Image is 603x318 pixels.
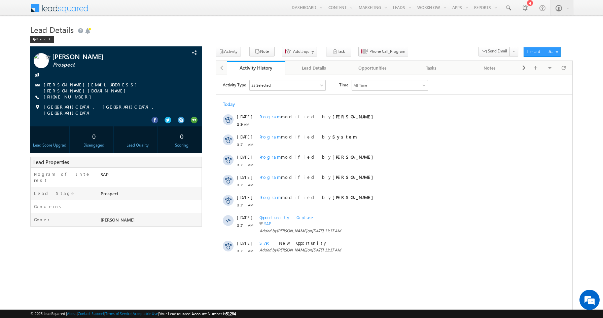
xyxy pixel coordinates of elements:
[43,39,65,44] span: Program
[344,61,402,75] a: Opportunities
[43,119,161,125] span: modified by
[249,47,275,56] button: Note
[78,311,104,316] a: Contact Support
[21,119,36,125] span: [DATE]
[116,119,161,125] strong: [PERSON_NAME]
[105,311,132,316] a: Terms of Service
[116,79,161,85] strong: [PERSON_NAME]
[21,140,36,146] span: [DATE]
[43,39,161,45] span: modified by
[34,190,75,196] label: Lead Stage
[43,165,58,171] span: SAP
[358,47,408,56] button: Phone Call_Program
[101,217,135,223] span: [PERSON_NAME]
[369,48,405,54] span: Phone Call_Program
[164,142,200,148] div: Scoring
[96,153,125,158] span: [DATE] 11:17 AM
[116,39,161,44] strong: [PERSON_NAME]
[34,53,49,71] img: Profile photo
[35,7,55,13] div: 55 Selected
[21,165,36,171] span: [DATE]
[43,153,323,159] span: Added by on
[478,47,510,56] button: Send Email
[21,173,41,179] span: 11:17 AM
[285,61,344,75] a: Lead Details
[21,87,41,93] span: 11:17 AM
[96,172,125,177] span: [DATE] 11:17 AM
[99,190,202,200] div: Prospect
[21,79,36,85] span: [DATE]
[43,99,161,105] span: modified by
[116,59,141,65] strong: System
[461,61,519,75] a: Notes
[216,47,241,56] button: Activity
[527,48,555,54] div: Lead Actions
[123,5,132,15] span: Time
[44,82,140,93] a: [PERSON_NAME][EMAIL_ADDRESS][PERSON_NAME][DOMAIN_NAME]
[349,64,396,72] div: Opportunities
[21,107,41,113] span: 11:17 AM
[488,48,507,54] span: Send Email
[21,67,41,73] span: 11:17 AM
[43,79,161,85] span: modified by
[43,79,65,85] span: Program
[43,119,65,125] span: Program
[293,48,314,54] span: Add Inquiry
[232,65,280,71] div: Activity History
[138,7,151,13] div: All Time
[120,130,156,142] div: --
[7,5,30,15] span: Activity Type
[43,99,65,105] span: Program
[53,62,160,68] span: Prospect
[33,159,69,165] span: Lead Properties
[44,104,184,116] span: [GEOGRAPHIC_DATA], [GEOGRAPHIC_DATA], [GEOGRAPHIC_DATA]
[52,53,159,60] span: [PERSON_NAME]
[34,171,93,183] label: Program of Interest
[32,130,68,142] div: --
[32,142,68,148] div: Lead Score Upgrad
[61,172,91,177] span: [PERSON_NAME]
[407,64,455,72] div: Tasks
[133,311,158,316] a: Acceptable Use
[21,46,41,52] span: 11:19 AM
[7,26,29,32] div: Today
[99,171,202,181] div: SAP
[159,311,236,316] span: Your Leadsquared Account Number is
[21,59,36,65] span: [DATE]
[30,24,74,35] span: Lead Details
[76,142,112,148] div: Disengaged
[30,36,54,43] div: Back
[44,94,95,101] span: [PHONE_NUMBER]
[164,130,200,142] div: 0
[34,203,64,209] label: Concerns
[21,147,41,153] span: 11:17 AM
[21,127,41,133] span: 11:17 AM
[120,142,156,148] div: Lead Quality
[67,311,77,316] a: About
[227,61,285,75] a: Activity History
[291,64,338,72] div: Lead Details
[402,61,461,75] a: Tasks
[34,216,50,223] label: Owner
[61,153,91,158] span: [PERSON_NAME]
[43,140,99,145] span: Opportunity Capture
[116,99,161,105] strong: [PERSON_NAME]
[326,47,351,56] button: Task
[226,311,236,316] span: 51284
[21,39,36,45] span: [DATE]
[43,172,323,178] span: Added by on
[524,47,561,57] button: Lead Actions
[282,47,317,56] button: Add Inquiry
[466,64,513,72] div: Notes
[63,165,112,171] span: New Opportunity
[48,146,55,151] a: SAP
[30,311,236,317] span: © 2025 LeadSquared | | | | |
[34,5,109,15] div: Sales Activity,Program,Email Bounced,Email Link Clicked,Email Marked Spam & 50 more..
[21,99,36,105] span: [DATE]
[43,59,141,65] span: modified by
[43,59,65,65] span: Program
[76,130,112,142] div: 0
[30,36,58,41] a: Back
